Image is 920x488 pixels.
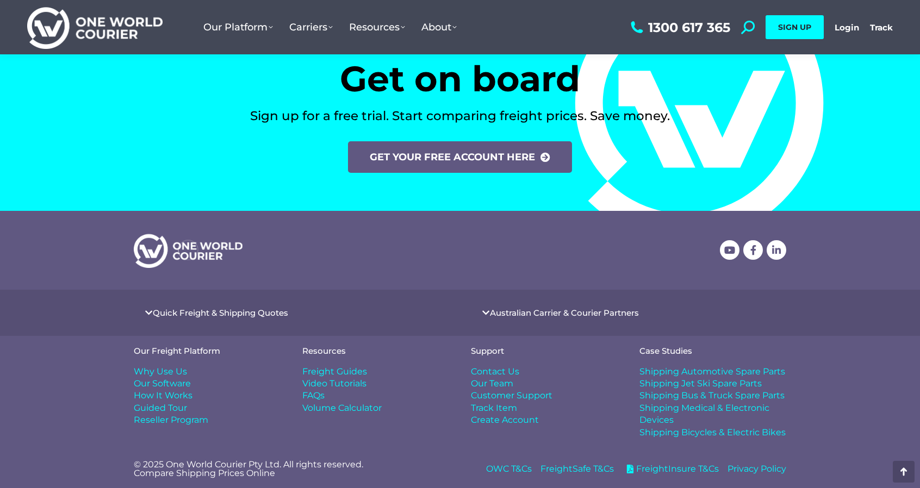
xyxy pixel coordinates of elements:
a: Customer Support [471,390,618,402]
span: About [421,21,457,33]
span: Track Item [471,402,517,414]
span: How It Works [134,390,192,402]
a: Freight Guides [302,366,449,378]
span: FAQs [302,390,325,402]
a: Reseller Program [134,414,281,426]
a: Australian Carrier & Courier Partners [490,309,639,317]
a: Our Software [134,378,281,390]
a: Track Item [471,402,618,414]
a: Login [835,22,859,33]
a: Shipping Jet Ski Spare Parts [639,378,786,390]
span: Shipping Bus & Truck Spare Parts [639,390,785,402]
span: FreightInsure T&Cs [633,463,719,475]
h2: Get on board [134,61,786,96]
h3: Sign up for a free trial. Start comparing freight prices. Save money. [134,107,786,124]
a: Contact Us [471,366,618,378]
h4: Our Freight Platform [134,347,281,355]
span: SIGN UP [778,22,811,32]
a: Carriers [281,10,341,44]
a: Shipping Bus & Truck Spare Parts [639,390,786,402]
a: OWC T&Cs [486,463,532,475]
a: FreightInsure T&Cs [623,463,719,475]
span: Guided Tour [134,402,187,414]
a: About [413,10,465,44]
a: 1300 617 365 [628,21,730,34]
span: Freight Guides [302,366,367,378]
span: Contact Us [471,366,519,378]
a: FAQs [302,390,449,402]
a: Guided Tour [134,402,281,414]
a: Why Use Us [134,366,281,378]
a: SIGN UP [766,15,824,39]
span: Customer Support [471,390,552,402]
a: Shipping Bicycles & Electric Bikes [639,427,786,439]
a: Create Account [471,414,618,426]
a: Get your free account here [348,141,572,173]
span: Why Use Us [134,366,187,378]
a: How It Works [134,390,281,402]
a: Volume Calculator [302,402,449,414]
a: Our Team [471,378,618,390]
span: Our Platform [203,21,273,33]
img: One World Courier [27,5,163,49]
a: Shipping Automotive Spare Parts [639,366,786,378]
span: Video Tutorials [302,378,366,390]
a: Video Tutorials [302,378,449,390]
h4: Resources [302,347,449,355]
span: Our Team [471,378,513,390]
span: Volume Calculator [302,402,382,414]
span: Shipping Automotive Spare Parts [639,366,785,378]
span: Resources [349,21,405,33]
a: Shipping Medical & Electronic Devices [639,402,786,427]
a: Resources [341,10,413,44]
span: Reseller Program [134,414,208,426]
a: Track [870,22,893,33]
h4: Support [471,347,618,355]
a: FreightSafe T&Cs [540,463,614,475]
a: Quick Freight & Shipping Quotes [153,309,288,317]
p: © 2025 One World Courier Pty Ltd. All rights reserved. Compare Shipping Prices Online [134,460,449,478]
span: Carriers [289,21,333,33]
span: Create Account [471,414,539,426]
a: Privacy Policy [728,463,786,475]
h4: Case Studies [639,347,786,355]
span: Our Software [134,378,191,390]
span: Shipping Jet Ski Spare Parts [639,378,762,390]
a: Our Platform [195,10,281,44]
